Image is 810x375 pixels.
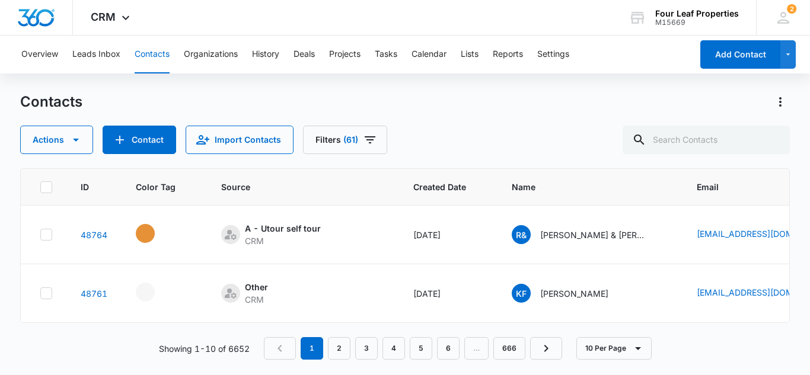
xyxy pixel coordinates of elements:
div: [DATE] [413,287,483,300]
span: Source [221,181,368,193]
a: Page 2 [328,337,350,360]
div: - - Select to Edit Field [136,224,176,243]
p: [PERSON_NAME] & [PERSON_NAME] [540,229,647,241]
div: [DATE] [413,229,483,241]
button: Filters [303,126,387,154]
a: Next Page [530,337,562,360]
button: Reports [493,36,523,73]
button: Tasks [375,36,397,73]
a: Page 6 [437,337,460,360]
button: Organizations [184,36,238,73]
a: Page 5 [410,337,432,360]
a: Page 3 [355,337,378,360]
button: Projects [329,36,361,73]
span: 2 [787,4,796,14]
div: account name [655,9,739,18]
span: (61) [343,136,358,144]
span: Name [512,181,651,193]
div: notifications count [787,4,796,14]
div: Source - [object Object] - Select to Edit Field [221,222,342,247]
button: Leads Inbox [72,36,120,73]
input: Search Contacts [623,126,790,154]
div: - - Select to Edit Field [136,283,176,302]
span: CRM [91,11,116,23]
div: Source - [object Object] - Select to Edit Field [221,281,289,306]
button: Contacts [135,36,170,73]
button: Lists [461,36,479,73]
span: Created Date [413,181,466,193]
div: A - Utour self tour [245,222,321,235]
em: 1 [301,337,323,360]
button: Actions [20,126,93,154]
span: KF [512,284,531,303]
div: CRM [245,235,321,247]
button: Overview [21,36,58,73]
div: Name - Richard & Carrie Wells - Select to Edit Field [512,225,668,244]
button: 10 Per Page [576,337,652,360]
span: ID [81,181,90,193]
div: Other [245,281,268,293]
button: Settings [537,36,569,73]
button: Import Contacts [186,126,294,154]
div: CRM [245,293,268,306]
span: Color Tag [136,181,176,193]
button: Actions [771,92,790,111]
a: Navigate to contact details page for Kassandra Fancett [81,289,107,299]
button: Deals [294,36,315,73]
span: R& [512,225,531,244]
button: History [252,36,279,73]
h1: Contacts [20,93,82,111]
p: [PERSON_NAME] [540,287,608,300]
button: Add Contact [103,126,176,154]
p: Showing 1-10 of 6652 [159,342,250,355]
div: account id [655,18,739,27]
a: Page 666 [493,337,525,360]
div: Name - Kassandra Fancett - Select to Edit Field [512,284,630,303]
nav: Pagination [264,337,562,360]
a: Navigate to contact details page for Richard & Carrie Wells [81,230,107,240]
button: Calendar [412,36,447,73]
a: Page 4 [382,337,405,360]
button: Add Contact [700,40,780,69]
